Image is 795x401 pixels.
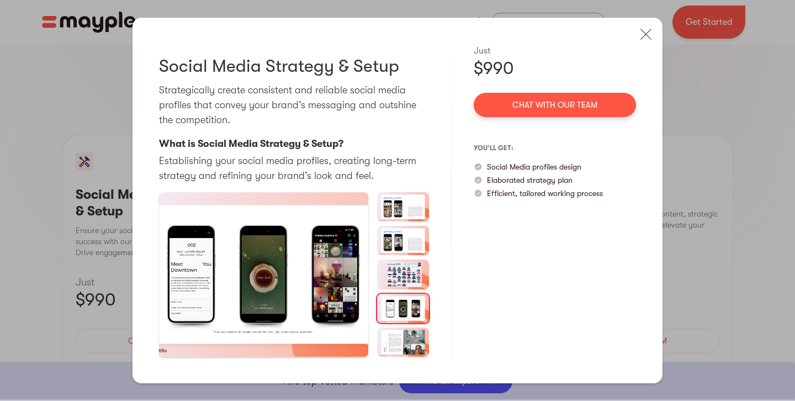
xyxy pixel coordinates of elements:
[159,136,343,151] p: What is Social Media Strategy & Setup?
[487,188,603,199] p: Efficient, tailored working process
[159,192,368,357] a: open lightbox
[159,83,429,128] p: Strategically create consistent and reliable social media profiles that convey your brand’s messa...
[487,161,581,172] p: Social Media profiles design
[487,175,573,186] p: Elaborated strategy plan
[159,55,399,77] h3: Social Media Strategy & Setup
[474,139,636,157] p: you’ll get:
[474,57,636,80] div: $990
[159,154,429,183] p: Establishing your social media profiles, creating long-term strategy and refining your brand’s lo...
[474,93,636,117] a: Chat with our team
[474,44,636,57] div: Just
